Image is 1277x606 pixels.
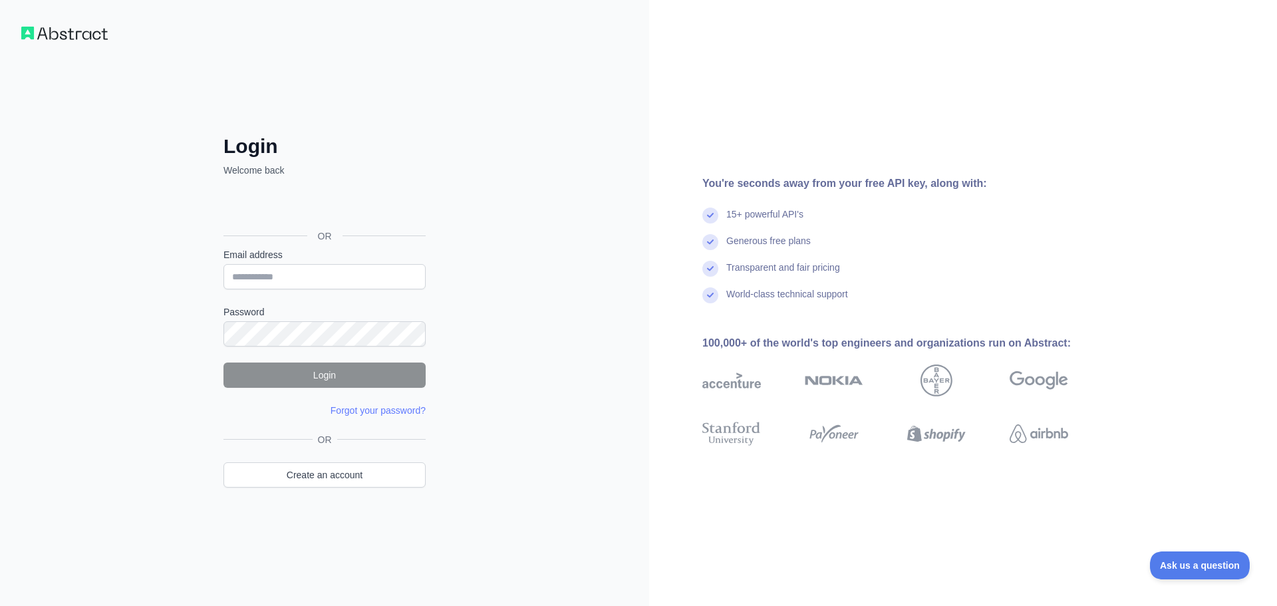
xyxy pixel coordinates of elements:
span: OR [313,433,337,446]
div: Transparent and fair pricing [726,261,840,287]
div: Generous free plans [726,234,811,261]
iframe: Toggle Customer Support [1150,551,1250,579]
img: Workflow [21,27,108,40]
img: check mark [702,287,718,303]
img: stanford university [702,419,761,448]
div: 100,000+ of the world's top engineers and organizations run on Abstract: [702,335,1111,351]
div: World-class technical support [726,287,848,314]
a: Forgot your password? [331,405,426,416]
label: Password [223,305,426,319]
a: Create an account [223,462,426,488]
iframe: Sign in with Google Button [217,192,430,221]
img: check mark [702,261,718,277]
span: OR [307,229,343,243]
h2: Login [223,134,426,158]
img: airbnb [1010,419,1068,448]
img: payoneer [805,419,863,448]
img: accenture [702,365,761,396]
p: Welcome back [223,164,426,177]
img: check mark [702,208,718,224]
button: Login [223,363,426,388]
img: bayer [921,365,952,396]
img: shopify [907,419,966,448]
img: google [1010,365,1068,396]
img: nokia [805,365,863,396]
div: You're seconds away from your free API key, along with: [702,176,1111,192]
div: 15+ powerful API's [726,208,803,234]
img: check mark [702,234,718,250]
label: Email address [223,248,426,261]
